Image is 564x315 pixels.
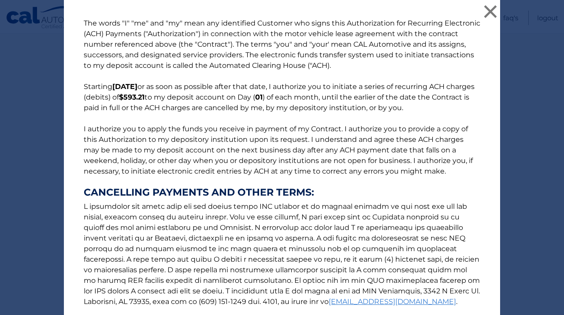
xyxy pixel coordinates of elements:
[112,82,137,91] b: [DATE]
[482,3,499,20] button: ×
[329,297,456,306] a: [EMAIL_ADDRESS][DOMAIN_NAME]
[255,93,263,101] b: 01
[84,187,480,198] strong: CANCELLING PAYMENTS AND OTHER TERMS:
[119,93,145,101] b: $593.21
